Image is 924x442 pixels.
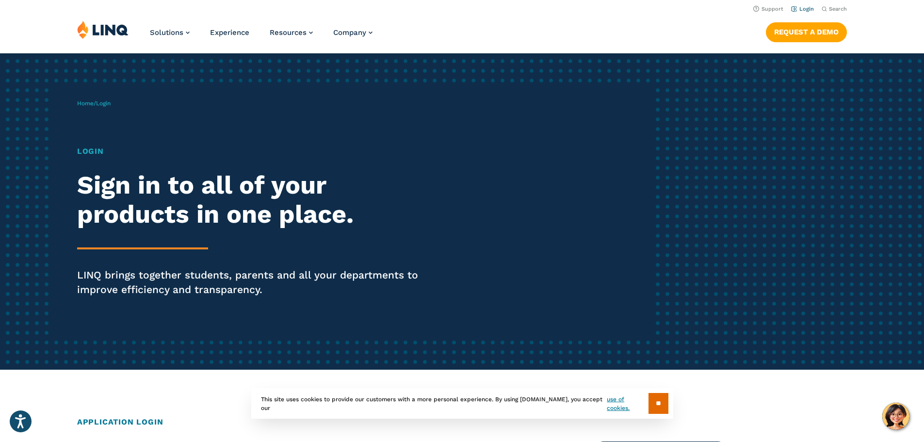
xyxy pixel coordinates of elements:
a: Company [333,28,373,37]
a: Resources [270,28,313,37]
span: / [77,100,111,107]
div: This site uses cookies to provide our customers with a more personal experience. By using [DOMAIN... [251,388,673,419]
a: Experience [210,28,249,37]
p: LINQ brings together students, parents and all your departments to improve efficiency and transpa... [77,268,433,297]
span: Login [96,100,111,107]
a: Home [77,100,94,107]
img: LINQ | K‑12 Software [77,20,129,39]
a: Login [791,6,814,12]
nav: Button Navigation [766,20,847,42]
a: Solutions [150,28,190,37]
a: Request a Demo [766,22,847,42]
h1: Login [77,146,433,157]
span: Solutions [150,28,183,37]
a: Support [753,6,783,12]
button: Open Search Bar [822,5,847,13]
button: Hello, have a question? Let’s chat. [882,403,909,430]
nav: Primary Navigation [150,20,373,52]
h2: Sign in to all of your products in one place. [77,171,433,229]
span: Company [333,28,366,37]
a: use of cookies. [607,395,648,412]
span: Resources [270,28,307,37]
span: Search [829,6,847,12]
